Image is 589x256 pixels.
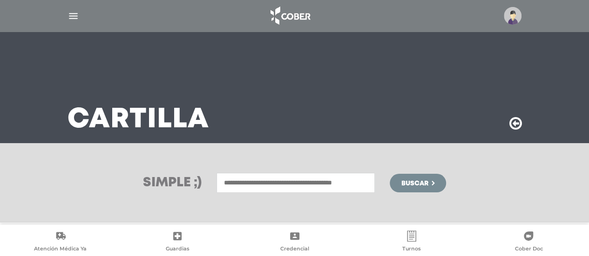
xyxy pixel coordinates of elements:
[34,245,87,254] span: Atención Médica Ya
[353,230,470,254] a: Turnos
[68,10,79,22] img: Cober_menu-lines-white.svg
[236,230,353,254] a: Credencial
[401,180,428,187] span: Buscar
[515,245,542,254] span: Cober Doc
[166,245,190,254] span: Guardias
[143,177,202,190] h3: Simple ;)
[470,230,587,254] a: Cober Doc
[504,7,521,25] img: profile-placeholder.svg
[280,245,309,254] span: Credencial
[119,230,236,254] a: Guardias
[68,108,209,132] h3: Cartilla
[390,174,446,192] button: Buscar
[402,245,421,254] span: Turnos
[265,5,314,27] img: logo_cober_home-white.png
[2,230,119,254] a: Atención Médica Ya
